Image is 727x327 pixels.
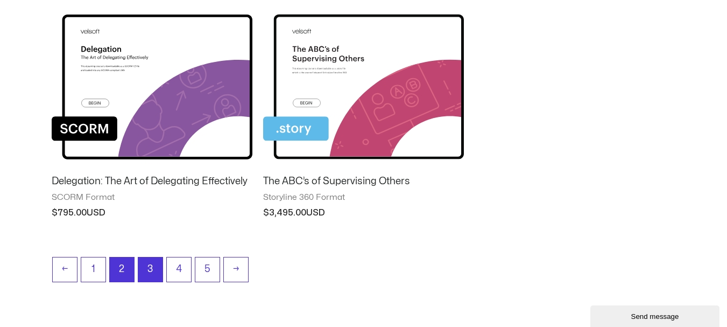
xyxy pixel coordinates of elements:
a: The ABC’s of Supervising Others [263,175,464,192]
a: Page 1 [81,258,105,282]
bdi: 3,495.00 [263,208,306,217]
a: Page 3 [138,258,163,282]
a: ← [53,258,77,282]
a: Page 4 [167,258,191,282]
a: → [224,258,248,282]
span: $ [52,208,58,217]
a: Page 5 [195,258,220,282]
iframe: chat widget [590,303,722,327]
span: Page 2 [110,258,134,282]
h2: Delegation: The Art of Delegating Effectively [52,175,252,187]
nav: Product Pagination [52,257,676,288]
span: SCORM Format [52,192,252,203]
a: Delegation: The Art of Delegating Effectively [52,175,252,192]
h2: The ABC’s of Supervising Others [263,175,464,187]
span: Storyline 360 Format [263,192,464,203]
span: $ [263,208,269,217]
bdi: 795.00 [52,208,87,217]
